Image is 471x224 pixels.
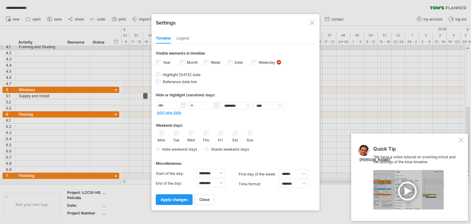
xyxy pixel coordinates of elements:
[158,137,165,142] label: Mon
[199,197,209,202] span: close
[157,110,181,115] a: add new date
[156,17,315,28] div: Settings
[160,147,197,152] span: Hide weekend days
[162,72,201,77] span: Highlight [DATE] date
[156,51,315,57] div: Visible elements in timeline:
[156,117,315,129] div: Weekend days:
[156,194,193,205] a: apply changes
[186,60,198,65] label: Month
[162,79,197,84] span: Reference date line
[239,169,279,179] label: first day of the week:
[257,60,275,65] label: Weekday
[231,137,239,142] label: Sat
[359,157,390,163] div: [PERSON_NAME]
[373,146,458,155] div: Quick Tip
[187,137,195,142] label: Wed
[156,34,171,44] div: Timeline
[209,60,220,65] label: Week
[209,147,249,152] span: Shade weekend days
[172,137,180,142] label: Tue
[156,169,196,179] label: Start of the day:
[373,146,458,210] div: 'We have a video tutorial on zooming in/out and the settings of the blue timeline.
[162,60,171,65] label: Year
[156,179,196,188] label: End of the day:
[239,179,279,189] label: Time format:
[161,197,188,202] span: apply changes
[246,137,254,142] label: Sun
[156,155,315,167] div: Miscellaneous:
[156,93,315,97] div: Hide or highlight (vacation) days:
[202,137,209,142] label: Thu
[176,34,190,44] div: Legend
[194,194,214,205] a: close
[216,137,224,142] label: Fri
[233,60,243,65] label: Date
